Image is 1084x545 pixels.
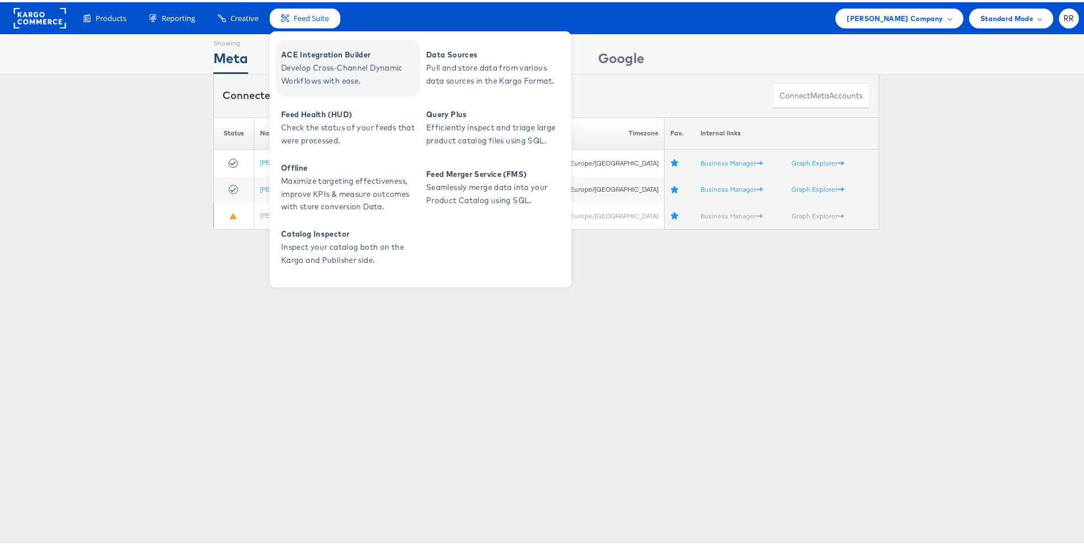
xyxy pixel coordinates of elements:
a: Graph Explorer [792,156,844,165]
span: Feed Merger Service (FMS) [426,166,563,179]
span: Feed Health (HUD) [281,106,418,119]
span: Offline [281,159,418,172]
span: [PERSON_NAME] Company [847,10,943,22]
a: Business Manager [700,209,762,218]
div: Meta [213,46,248,72]
a: [PERSON_NAME] Owned [260,209,333,217]
span: Maximize targeting effectiveness, improve KPIs & measure outcomes with store conversion Data. [281,172,418,211]
span: Pull and store data from various data sources in the Kargo Format. [426,59,563,85]
div: Google [598,46,644,72]
span: meta [810,88,829,99]
span: ACE Integration Builder [281,46,418,59]
a: [PERSON_NAME] 2.0 [260,156,319,164]
button: ConnectmetaAccounts [772,81,870,106]
td: Europe/[GEOGRAPHIC_DATA] [540,200,664,227]
a: Business Manager [700,183,762,191]
span: Creative [230,11,258,22]
span: Query Plus [426,106,563,119]
div: Connected accounts [222,86,348,101]
span: Reporting [162,11,195,22]
span: RR [1064,13,1074,20]
span: Catalog Inspector [281,225,418,238]
span: Feed Suite [294,11,329,22]
th: Status [214,115,254,147]
span: Inspect your catalog both on the Kargo and Publisher side. [281,238,418,265]
a: [PERSON_NAME] App Installs [260,183,347,191]
td: Europe/[GEOGRAPHIC_DATA] [540,147,664,174]
th: Name [254,115,409,147]
a: Query Plus Efficiently inspect and triage large product catalog files using SQL. [421,97,566,154]
span: Develop Cross-Channel Dynamic Workflows with ease. [281,59,418,85]
a: Feed Health (HUD) Check the status of your feeds that were processed. [275,97,421,154]
td: Europe/[GEOGRAPHIC_DATA] [540,174,664,201]
a: Feed Merger Service (FMS) Seamlessly merge data into your Product Catalog using SQL. [421,157,566,214]
a: Business Manager [700,156,762,165]
span: Seamlessly merge data into your Product Catalog using SQL. [426,179,563,205]
span: Products [96,11,126,22]
a: ACE Integration Builder Develop Cross-Channel Dynamic Workflows with ease. [275,38,421,94]
span: Check the status of your feeds that were processed. [281,119,418,145]
span: Data Sources [426,46,563,59]
div: Showing [213,32,248,46]
a: Graph Explorer [792,209,844,218]
a: Catalog Inspector Inspect your catalog both on the Kargo and Publisher side. [275,217,421,274]
span: Efficiently inspect and triage large product catalog files using SQL. [426,119,563,145]
th: Timezone [540,115,664,147]
span: Standard Mode [980,10,1033,22]
a: Offline Maximize targeting effectiveness, improve KPIs & measure outcomes with store conversion D... [275,157,421,214]
a: Data Sources Pull and store data from various data sources in the Kargo Format. [421,38,566,94]
a: Graph Explorer [792,183,844,191]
